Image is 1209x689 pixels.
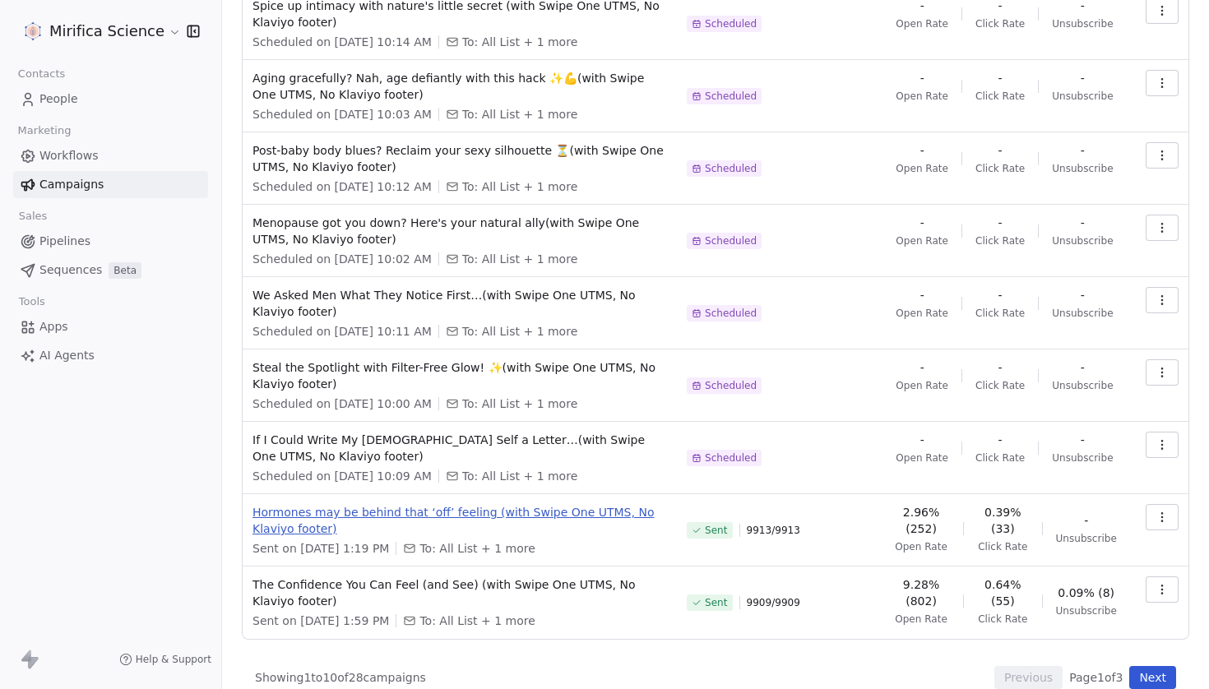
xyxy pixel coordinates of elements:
span: Page 1 of 3 [1069,669,1123,686]
span: Click Rate [978,613,1027,626]
span: Click Rate [975,379,1025,392]
span: Unsubscribe [1052,17,1113,30]
span: - [920,142,924,159]
span: Marketing [11,118,78,143]
span: Click Rate [975,234,1025,247]
span: Scheduled on [DATE] 10:09 AM [252,468,432,484]
span: Open Rate [896,379,948,392]
span: Click Rate [975,451,1025,465]
span: Scheduled [705,307,757,320]
span: Menopause got you down? Here's your natural ally(with Swipe One UTMS, No Klaviyo footer) [252,215,667,247]
span: Open Rate [896,90,948,103]
a: People [13,86,208,113]
span: Aging gracefully? Nah, age defiantly with this hack ✨💪(with Swipe One UTMS, No Klaviyo footer) [252,70,667,103]
span: - [1081,70,1085,86]
span: 9.28% (802) [892,576,950,609]
span: Unsubscribe [1056,532,1117,545]
span: To: All List + 1 more [462,106,577,123]
span: 9913 / 9913 [747,524,800,537]
a: Help & Support [119,653,211,666]
span: Scheduled [705,379,757,392]
a: AI Agents [13,342,208,369]
span: Sequences [39,261,102,279]
a: SequencesBeta [13,257,208,284]
span: Unsubscribe [1052,234,1113,247]
span: Unsubscribe [1052,307,1113,320]
span: Contacts [11,62,72,86]
button: Next [1129,666,1176,689]
span: Unsubscribe [1052,162,1113,175]
span: 0.09% (8) [1058,585,1114,601]
span: - [1081,359,1085,376]
span: - [920,359,924,376]
button: Mirifica Science [20,17,175,45]
span: To: All List + 1 more [462,395,577,412]
span: To: All List + 1 more [462,251,577,267]
span: Open Rate [896,451,948,465]
span: Pipelines [39,233,90,250]
span: To: All List + 1 more [419,540,535,557]
span: Workflows [39,147,99,164]
img: MIRIFICA%20science_logo_icon-big.png [23,21,43,41]
span: - [920,215,924,231]
span: Tools [12,289,52,314]
span: Scheduled on [DATE] 10:00 AM [252,395,432,412]
span: Scheduled on [DATE] 10:02 AM [252,251,432,267]
a: Workflows [13,142,208,169]
span: We Asked Men What They Notice First…(with Swipe One UTMS, No Klaviyo footer) [252,287,667,320]
span: - [998,215,1003,231]
span: - [998,287,1003,303]
span: Scheduled [705,234,757,247]
span: Click Rate [975,17,1025,30]
span: Open Rate [896,234,948,247]
span: Open Rate [895,540,947,553]
span: - [998,432,1003,448]
a: Apps [13,313,208,340]
span: Click Rate [978,540,1027,553]
button: Previous [994,666,1063,689]
span: Hormones may be behind that ‘off’ feeling (with Swipe One UTMS, No Klaviyo footer) [252,504,667,537]
span: Post-baby body blues? Reclaim your sexy silhouette ⏳(with Swipe One UTMS, No Klaviyo footer) [252,142,667,175]
span: - [1081,287,1085,303]
span: 9909 / 9909 [747,596,800,609]
span: - [998,359,1003,376]
span: Apps [39,318,68,335]
span: Steal the Spotlight with Filter-Free Glow! ✨(with Swipe One UTMS, No Klaviyo footer) [252,359,667,392]
a: Campaigns [13,171,208,198]
span: Open Rate [895,613,947,626]
span: Help & Support [136,653,211,666]
span: Scheduled on [DATE] 10:11 AM [252,323,432,340]
span: Scheduled [705,17,757,30]
span: Sent on [DATE] 1:19 PM [252,540,389,557]
span: - [920,70,924,86]
span: Scheduled on [DATE] 10:14 AM [252,34,432,50]
span: If I Could Write My [DEMOGRAPHIC_DATA] Self a Letter…(with Swipe One UTMS, No Klaviyo footer) [252,432,667,465]
span: - [1081,432,1085,448]
span: - [998,142,1003,159]
span: Unsubscribe [1052,90,1113,103]
span: Sent [705,524,727,537]
span: Open Rate [896,17,948,30]
span: 2.96% (252) [892,504,950,537]
span: AI Agents [39,347,95,364]
span: To: All List + 1 more [462,178,577,195]
span: Sales [12,204,54,229]
span: Mirifica Science [49,21,164,42]
span: Scheduled [705,90,757,103]
span: Scheduled on [DATE] 10:12 AM [252,178,432,195]
span: Open Rate [896,162,948,175]
span: Click Rate [975,307,1025,320]
span: Unsubscribe [1056,604,1117,617]
span: To: All List + 1 more [462,34,577,50]
span: Open Rate [896,307,948,320]
span: To: All List + 1 more [462,323,577,340]
span: People [39,90,78,108]
span: Unsubscribe [1052,379,1113,392]
span: Scheduled [705,451,757,465]
span: Click Rate [975,90,1025,103]
span: The Confidence You Can Feel (and See) (with Swipe One UTMS, No Klaviyo footer) [252,576,667,609]
span: Sent on [DATE] 1:59 PM [252,613,389,629]
span: - [998,70,1003,86]
span: - [1081,215,1085,231]
span: To: All List + 1 more [462,468,577,484]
